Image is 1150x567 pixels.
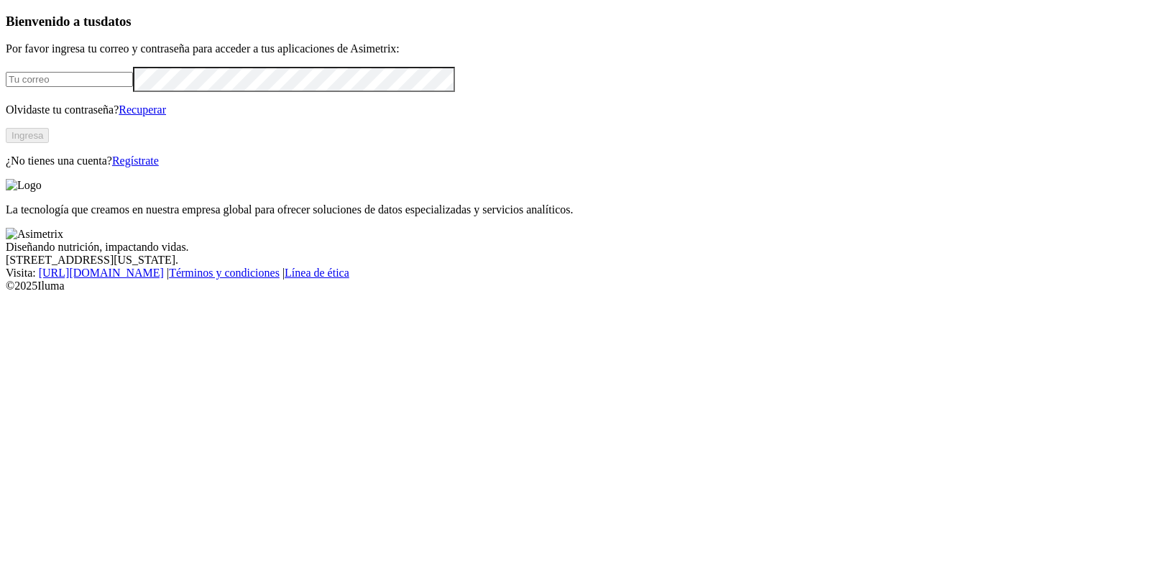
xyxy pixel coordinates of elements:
a: Regístrate [112,155,159,167]
p: Olvidaste tu contraseña? [6,103,1144,116]
p: Por favor ingresa tu correo y contraseña para acceder a tus aplicaciones de Asimetrix: [6,42,1144,55]
span: datos [101,14,132,29]
button: Ingresa [6,128,49,143]
a: Recuperar [119,103,166,116]
div: Visita : | | [6,267,1144,280]
input: Tu correo [6,72,133,87]
h3: Bienvenido a tus [6,14,1144,29]
img: Logo [6,179,42,192]
a: [URL][DOMAIN_NAME] [39,267,164,279]
a: Línea de ética [285,267,349,279]
p: La tecnología que creamos en nuestra empresa global para ofrecer soluciones de datos especializad... [6,203,1144,216]
div: Diseñando nutrición, impactando vidas. [6,241,1144,254]
p: ¿No tienes una cuenta? [6,155,1144,167]
div: [STREET_ADDRESS][US_STATE]. [6,254,1144,267]
img: Asimetrix [6,228,63,241]
a: Términos y condiciones [169,267,280,279]
div: © 2025 Iluma [6,280,1144,292]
